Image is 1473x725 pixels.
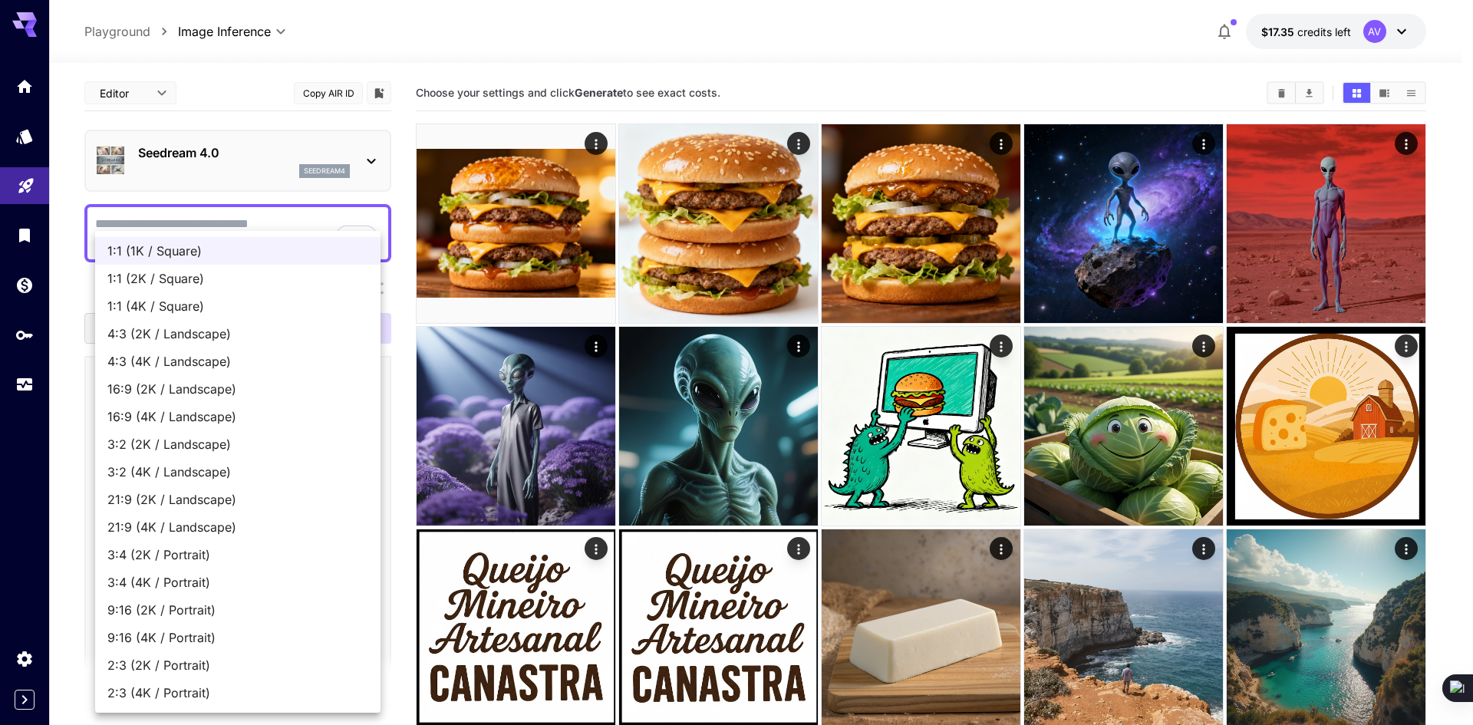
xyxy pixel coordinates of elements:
span: 3:2 (2K / Landscape) [107,435,368,453]
span: 1:1 (4K / Square) [107,297,368,315]
span: 4:3 (2K / Landscape) [107,325,368,343]
span: 1:1 (1K / Square) [107,242,368,260]
span: 4:3 (4K / Landscape) [107,352,368,371]
span: 2:3 (2K / Portrait) [107,656,368,674]
span: 3:4 (2K / Portrait) [107,545,368,564]
span: 16:9 (2K / Landscape) [107,380,368,398]
span: 2:3 (4K / Portrait) [107,684,368,702]
span: 3:2 (4K / Landscape) [107,463,368,481]
span: 9:16 (2K / Portrait) [107,601,368,619]
span: 16:9 (4K / Landscape) [107,407,368,426]
span: 9:16 (4K / Portrait) [107,628,368,647]
span: 3:4 (4K / Portrait) [107,573,368,592]
span: 1:1 (2K / Square) [107,269,368,288]
span: 21:9 (2K / Landscape) [107,490,368,509]
span: 21:9 (4K / Landscape) [107,518,368,536]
